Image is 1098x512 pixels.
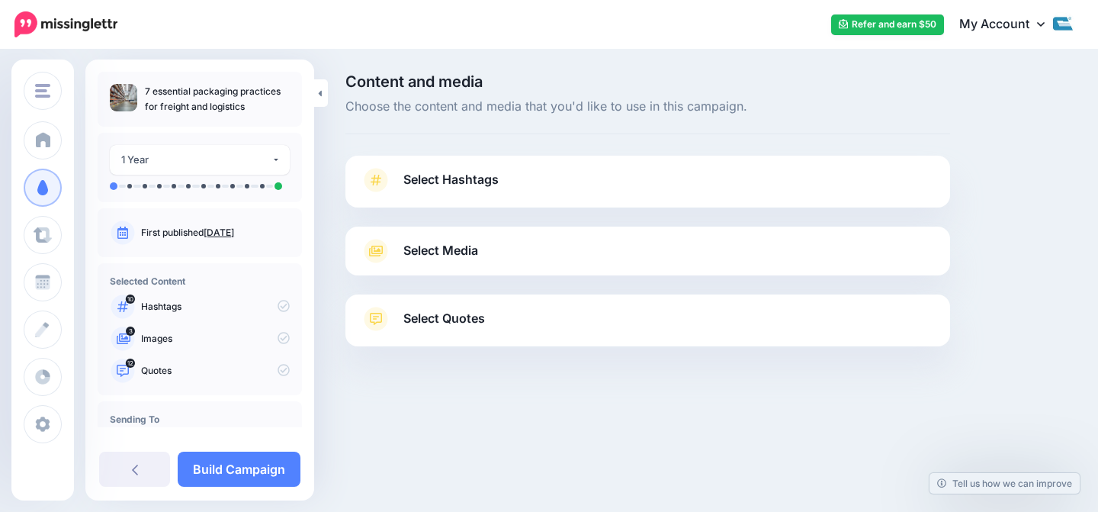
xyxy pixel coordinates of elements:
[403,169,499,190] span: Select Hashtags
[831,14,944,35] a: Refer and earn $50
[944,6,1075,43] a: My Account
[361,168,935,208] a: Select Hashtags
[110,84,137,111] img: ec717bde42750815dcf6164c122e4b60_thumb.jpg
[204,227,234,238] a: [DATE]
[361,307,935,346] a: Select Quotes
[345,74,950,89] span: Content and media
[141,332,290,346] p: Images
[145,84,290,114] p: 7 essential packaging practices for freight and logistics
[345,97,950,117] span: Choose the content and media that you'd like to use in this campaign.
[126,359,135,368] span: 12
[141,226,290,240] p: First published
[121,151,271,169] div: 1 Year
[403,240,478,261] span: Select Media
[110,145,290,175] button: 1 Year
[929,473,1080,494] a: Tell us how we can improve
[110,414,290,425] h4: Sending To
[361,239,935,263] a: Select Media
[141,364,290,378] p: Quotes
[35,84,50,98] img: menu.png
[126,327,135,336] span: 3
[141,300,290,314] p: Hashtags
[403,308,485,329] span: Select Quotes
[14,11,117,37] img: Missinglettr
[126,295,135,304] span: 10
[110,275,290,287] h4: Selected Content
